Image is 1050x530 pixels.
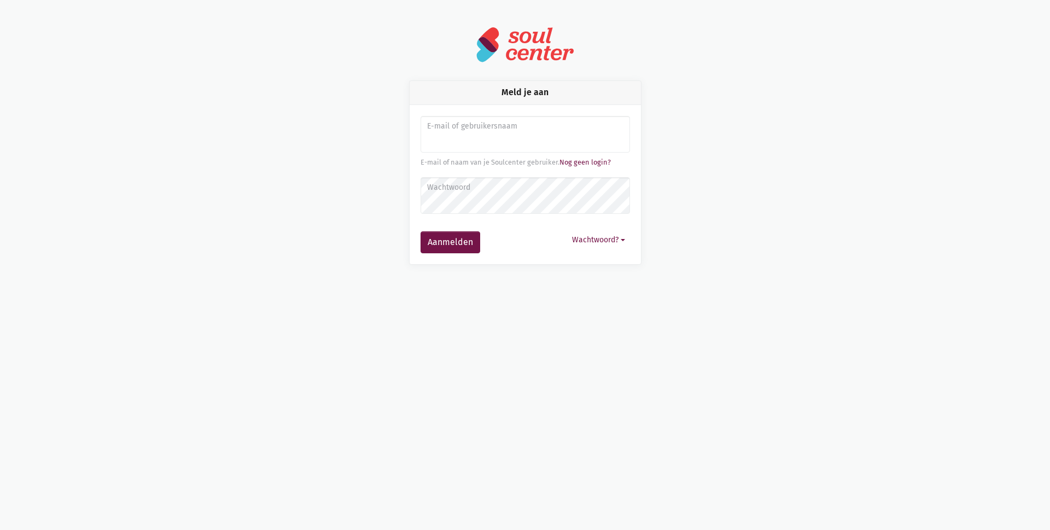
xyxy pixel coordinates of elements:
[476,26,574,63] img: logo-soulcenter-full.svg
[427,182,622,194] label: Wachtwoord
[567,231,630,248] button: Wachtwoord?
[421,231,480,253] button: Aanmelden
[559,158,611,166] a: Nog geen login?
[421,157,630,168] div: E-mail of naam van je Soulcenter gebruiker.
[427,120,622,132] label: E-mail of gebruikersnaam
[410,81,641,104] div: Meld je aan
[421,116,630,253] form: Aanmelden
